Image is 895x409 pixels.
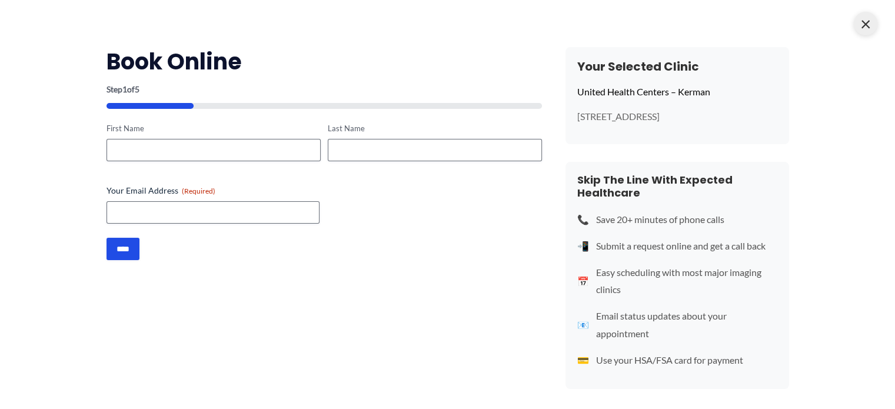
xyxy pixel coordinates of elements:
li: Save 20+ minutes of phone calls [577,211,777,228]
span: 📧 [577,316,589,334]
label: Your Email Address [107,185,542,197]
li: Email status updates about your appointment [577,307,777,342]
li: Easy scheduling with most major imaging clinics [577,264,777,298]
span: 📲 [577,237,589,255]
span: (Required) [182,187,215,195]
p: Step of [107,85,542,94]
span: 📞 [577,211,589,228]
span: 💳 [577,351,589,369]
span: × [854,12,877,35]
li: Submit a request online and get a call back [577,237,777,255]
p: [STREET_ADDRESS] [577,110,777,123]
h4: Skip The Line With Expected Healthcare [577,174,777,199]
span: 5 [135,84,139,94]
span: 1 [122,84,127,94]
span: 📅 [577,272,589,290]
h3: Your Selected Clinic [577,59,777,74]
label: Last Name [328,123,542,134]
p: United Health Centers – Kerman [577,83,777,101]
label: First Name [107,123,321,134]
h2: Book Online [107,47,542,76]
li: Use your HSA/FSA card for payment [577,351,777,369]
